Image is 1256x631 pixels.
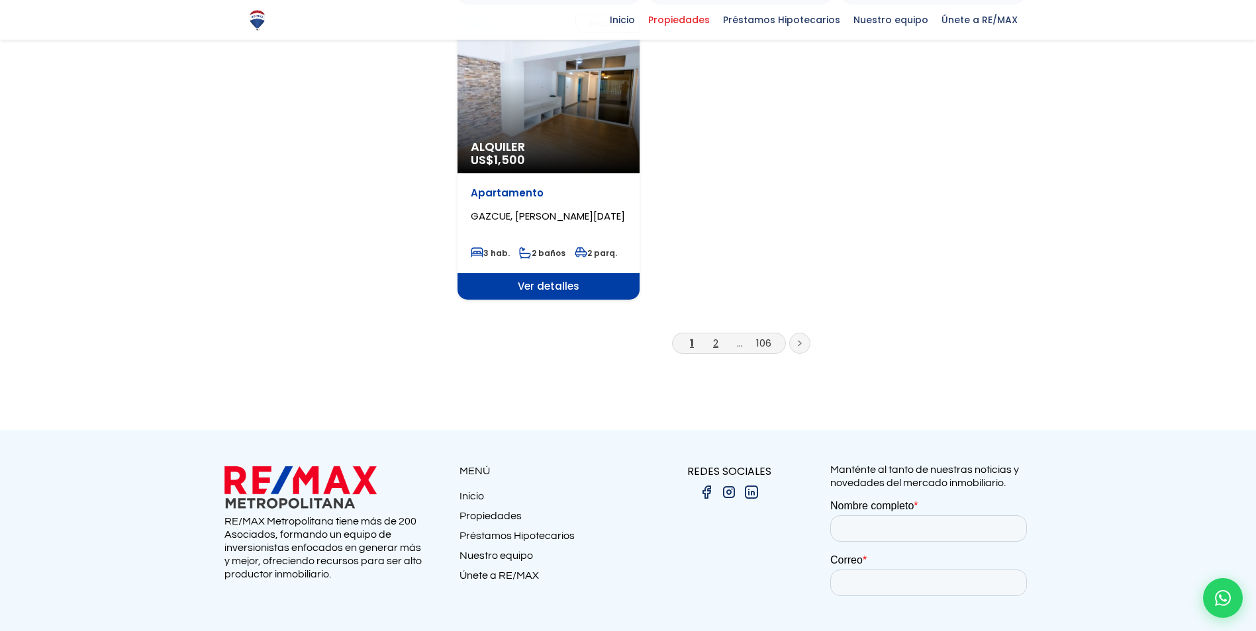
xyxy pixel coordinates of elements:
img: linkedin.png [744,484,759,500]
span: 1,500 [494,151,525,168]
span: GAZCUE, [PERSON_NAME][DATE] [471,209,625,223]
img: instagram.png [721,484,737,500]
a: 106 [756,336,771,350]
a: Nuestro equipo [459,549,628,569]
span: Alquiler [471,140,626,153]
a: 1 [690,336,694,350]
img: remax metropolitana logo [224,463,377,511]
span: Únete a RE/MAX [935,10,1024,30]
span: Préstamos Hipotecarios [716,10,847,30]
a: Inicio [459,489,628,509]
a: Préstamos Hipotecarios [459,529,628,549]
p: MENÚ [459,463,628,480]
a: ... [737,336,743,350]
p: RE/MAX Metropolitana tiene más de 200 Asociados, formando un equipo de inversionistas enfocados e... [224,515,426,581]
p: Manténte al tanto de nuestras noticias y novedades del mercado inmobiliario. [830,463,1032,489]
img: facebook.png [699,484,714,500]
p: Apartamento [471,187,626,200]
a: Únete a RE/MAX [459,569,628,589]
span: Ver detalles [458,273,640,300]
a: Propiedades [459,509,628,529]
a: Exclusiva Alquiler US$1,500 Apartamento GAZCUE, [PERSON_NAME][DATE] 3 hab. 2 baños 2 parq. Ver de... [458,15,640,300]
span: Nuestro equipo [847,10,935,30]
span: 2 baños [519,247,565,259]
a: 2 [713,336,718,350]
span: 3 hab. [471,247,510,259]
span: Propiedades [642,10,716,30]
img: Logo de REMAX [246,9,269,32]
span: US$ [471,151,525,168]
span: Inicio [603,10,642,30]
p: REDES SOCIALES [628,463,830,480]
span: 2 parq. [575,247,617,259]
